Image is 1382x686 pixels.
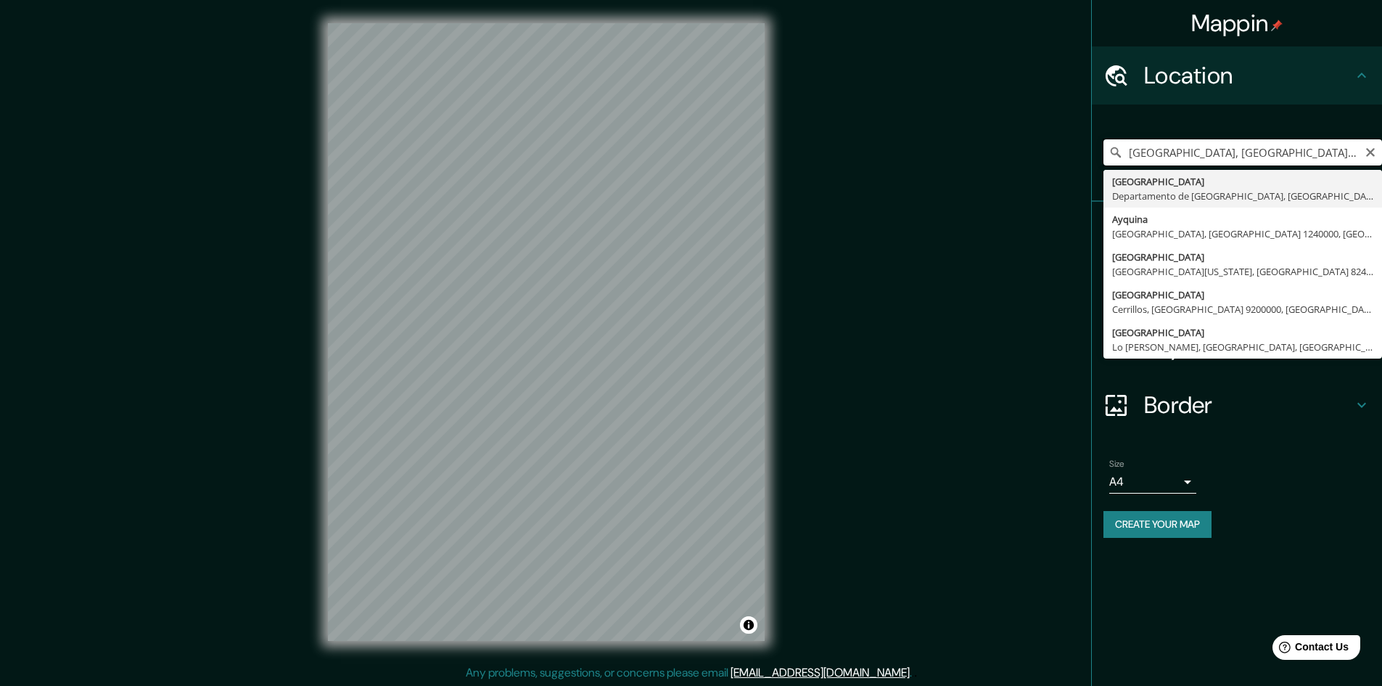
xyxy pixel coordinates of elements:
div: Style [1092,260,1382,318]
p: Any problems, suggestions, or concerns please email . [466,664,912,682]
div: A4 [1109,470,1196,494]
input: Pick your city or area [1103,139,1382,166]
iframe: Help widget launcher [1253,629,1366,670]
canvas: Map [328,23,765,641]
button: Create your map [1103,511,1212,538]
h4: Mappin [1191,9,1283,38]
div: [GEOGRAPHIC_DATA] [1112,174,1373,189]
div: Border [1092,376,1382,434]
div: Lo [PERSON_NAME], [GEOGRAPHIC_DATA], [GEOGRAPHIC_DATA] [1112,340,1373,354]
div: [GEOGRAPHIC_DATA][US_STATE], [GEOGRAPHIC_DATA] 8240000, [GEOGRAPHIC_DATA] [1112,264,1373,279]
div: [GEOGRAPHIC_DATA], [GEOGRAPHIC_DATA] 1240000, [GEOGRAPHIC_DATA] [1112,226,1373,241]
div: Layout [1092,318,1382,376]
h4: Border [1144,391,1353,420]
a: [EMAIL_ADDRESS][DOMAIN_NAME] [731,665,910,680]
h4: Layout [1144,332,1353,362]
div: Location [1092,46,1382,105]
div: . [914,664,917,682]
button: Clear [1365,144,1376,158]
div: [GEOGRAPHIC_DATA] [1112,287,1373,302]
div: Cerrillos, [GEOGRAPHIC_DATA] 9200000, [GEOGRAPHIC_DATA] [1112,302,1373,317]
label: Size [1109,458,1124,470]
div: Pins [1092,202,1382,260]
img: pin-icon.png [1271,20,1283,31]
h4: Location [1144,61,1353,90]
div: [GEOGRAPHIC_DATA] [1112,250,1373,264]
div: Ayquina [1112,212,1373,226]
div: [GEOGRAPHIC_DATA] [1112,325,1373,340]
div: . [912,664,914,682]
button: Toggle attribution [740,616,757,634]
div: Departamento de [GEOGRAPHIC_DATA], [GEOGRAPHIC_DATA] [1112,189,1373,203]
